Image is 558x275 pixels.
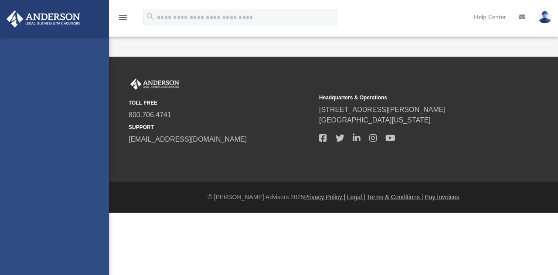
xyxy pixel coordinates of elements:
[146,12,155,21] i: search
[129,123,313,131] small: SUPPORT
[538,11,551,24] img: User Pic
[319,116,431,124] a: [GEOGRAPHIC_DATA][US_STATE]
[425,194,459,200] a: Pay Invoices
[129,111,171,119] a: 800.706.4741
[304,194,346,200] a: Privacy Policy |
[118,17,128,23] a: menu
[319,94,504,102] small: Headquarters & Operations
[118,12,128,23] i: menu
[109,193,558,202] div: © [PERSON_NAME] Advisors 2025
[129,78,181,90] img: Anderson Advisors Platinum Portal
[129,99,313,107] small: TOLL FREE
[319,106,446,113] a: [STREET_ADDRESS][PERSON_NAME]
[4,10,83,27] img: Anderson Advisors Platinum Portal
[347,194,365,200] a: Legal |
[129,136,247,143] a: [EMAIL_ADDRESS][DOMAIN_NAME]
[367,194,423,200] a: Terms & Conditions |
